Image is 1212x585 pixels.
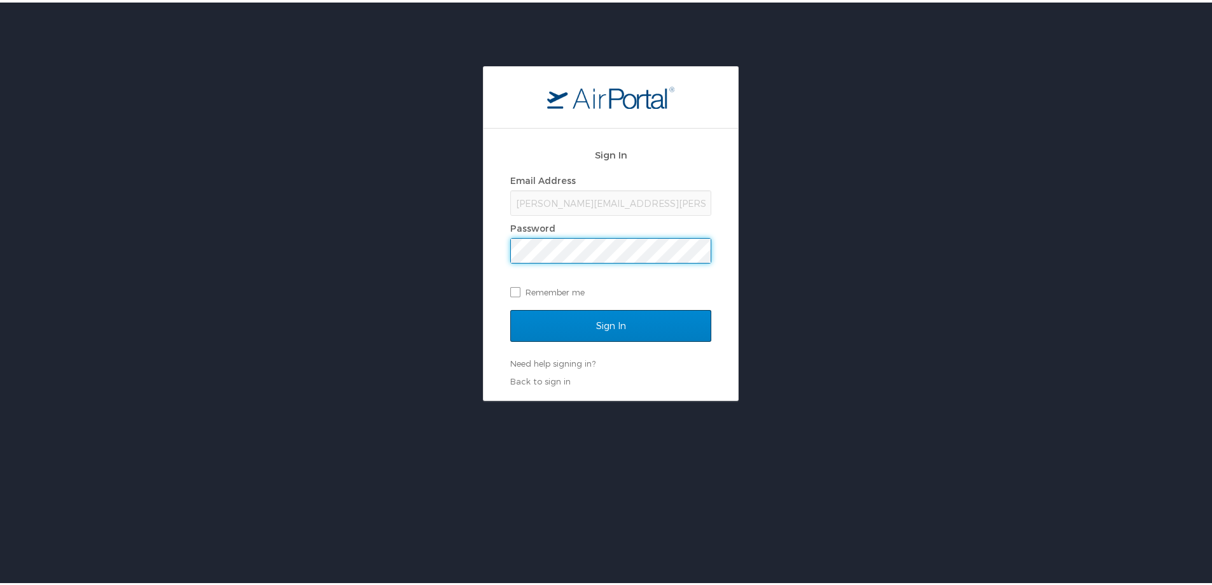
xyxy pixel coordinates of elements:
label: Remember me [510,280,711,299]
input: Sign In [510,307,711,339]
img: logo [547,83,674,106]
a: Back to sign in [510,374,571,384]
label: Email Address [510,173,576,183]
h2: Sign In [510,145,711,160]
a: Need help signing in? [510,356,596,366]
label: Password [510,220,555,231]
